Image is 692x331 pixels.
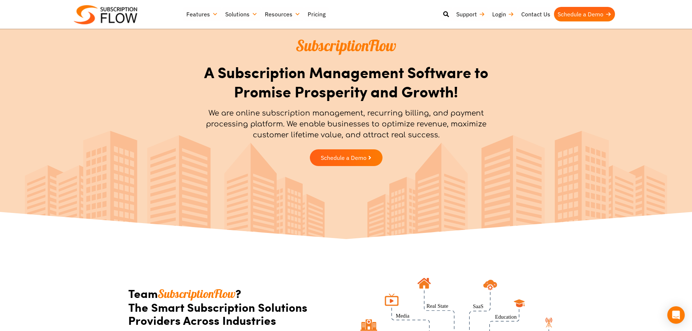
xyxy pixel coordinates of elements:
[128,287,335,327] h2: Team ? The Smart Subscription Solutions Providers Across Industries
[296,36,396,55] span: SubscriptionFlow
[74,5,137,24] img: Subscriptionflow
[261,7,304,21] a: Resources
[304,7,329,21] a: Pricing
[158,286,235,301] span: SubscriptionFlow
[310,149,383,166] a: Schedule a Demo
[321,155,367,161] span: Schedule a Demo
[554,7,615,21] a: Schedule a Demo
[453,7,489,21] a: Support
[183,7,222,21] a: Features
[667,306,685,324] div: Open Intercom Messenger
[195,62,497,101] h1: A Subscription Management Software to Promise Prosperity and Growth!
[489,7,518,21] a: Login
[195,108,497,141] p: We are online subscription management, recurring billing, and payment processing platform. We ena...
[222,7,261,21] a: Solutions
[518,7,554,21] a: Contact Us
